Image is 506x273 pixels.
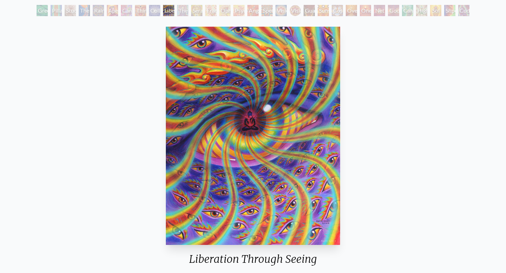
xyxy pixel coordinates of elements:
[346,5,357,16] div: Oversoul
[360,5,371,16] div: One
[79,5,90,16] div: The Torch
[332,5,343,16] div: Cosmic Elf
[430,5,441,16] div: Sol Invictus
[374,5,385,16] div: Net of Being
[304,5,315,16] div: Guardian of Infinite Vision
[402,5,413,16] div: Cannafist
[233,5,245,16] div: Psychomicrograph of a Fractal Paisley Cherub Feather Tip
[290,5,301,16] div: Vision [PERSON_NAME]
[65,5,76,16] div: Study for the Great Turn
[135,5,146,16] div: Third Eye Tears of Joy
[149,5,160,16] div: Collective Vision
[163,5,174,16] div: Liberation Through Seeing
[177,5,188,16] div: The Seer
[388,5,399,16] div: Godself
[191,5,202,16] div: Seraphic Transport Docking on the Third Eye
[166,27,340,245] img: Liberation-Through-Seeing-2004-Alex-Grey-watermarked.jpg
[261,5,273,16] div: Spectral Lotus
[318,5,329,16] div: Sunyata
[444,5,455,16] div: Shpongled
[275,5,287,16] div: Vision Crystal
[163,253,343,271] div: Liberation Through Seeing
[416,5,427,16] div: Higher Vision
[205,5,216,16] div: Fractal Eyes
[37,5,48,16] div: Green Hand
[247,5,259,16] div: Angel Skin
[93,5,104,16] div: Rainbow Eye Ripple
[107,5,118,16] div: Aperture
[458,5,469,16] div: Cuddle
[219,5,231,16] div: Ophanic Eyelash
[121,5,132,16] div: Cannabis Sutra
[51,5,62,16] div: Pillar of Awareness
